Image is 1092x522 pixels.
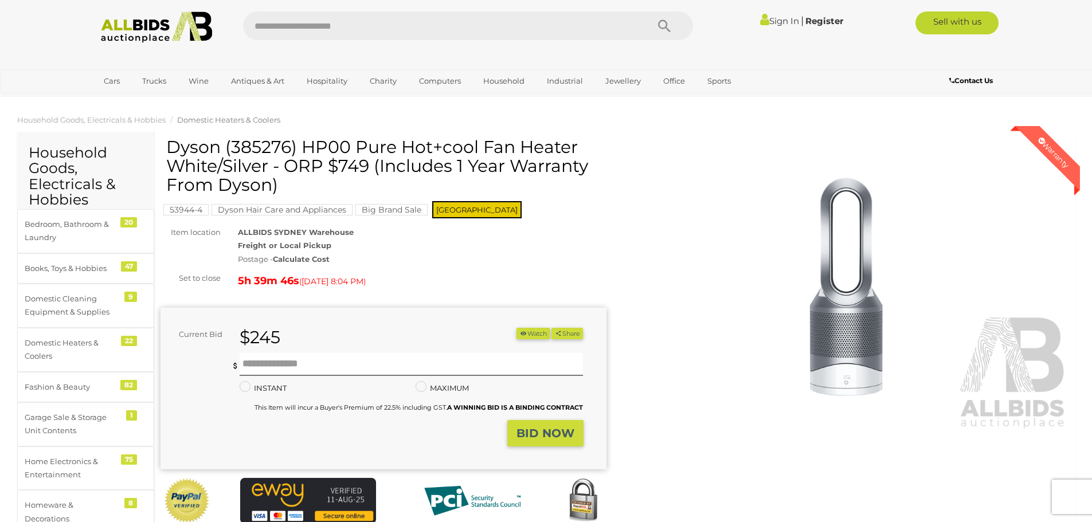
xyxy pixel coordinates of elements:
[238,227,354,237] strong: ALLBIDS SYDNEY Warehouse
[238,253,606,266] div: Postage -
[949,76,993,85] b: Contact Us
[121,454,137,465] div: 75
[96,72,127,91] a: Cars
[25,411,119,438] div: Garage Sale & Storage Unit Contents
[656,72,692,91] a: Office
[96,91,193,109] a: [GEOGRAPHIC_DATA]
[516,426,574,440] strong: BID NOW
[915,11,999,34] a: Sell with us
[801,14,804,27] span: |
[516,328,550,340] li: Watch this item
[224,72,292,91] a: Antiques & Art
[516,328,550,340] button: Watch
[25,292,119,319] div: Domestic Cleaning Equipment & Supplies
[152,272,229,285] div: Set to close
[166,138,604,194] h1: Dyson (385276) HP00 Pure Hot+cool Fan Heater White/Silver - ORP $749 (Includes 1 Year Warranty Fr...
[238,274,299,287] strong: 5h 39m 46s
[507,420,584,447] button: BID NOW
[135,72,174,91] a: Trucks
[120,217,137,227] div: 20
[416,382,469,395] label: MAXIMUM
[212,205,353,214] a: Dyson Hair Care and Appliances
[121,336,137,346] div: 22
[17,115,166,124] a: Household Goods, Electricals & Hobbies
[17,372,154,402] a: Fashion & Beauty 82
[636,11,693,40] button: Search
[25,380,119,394] div: Fashion & Beauty
[355,204,428,215] mark: Big Brand Sale
[121,261,137,272] div: 47
[17,209,154,253] a: Bedroom, Bathroom & Laundry 20
[29,145,143,208] h2: Household Goods, Electricals & Hobbies
[120,380,137,390] div: 82
[25,218,119,245] div: Bedroom, Bathroom & Laundry
[124,498,137,508] div: 8
[181,72,216,91] a: Wine
[302,276,363,286] span: [DATE] 8:04 PM
[238,241,331,250] strong: Freight or Local Pickup
[412,72,468,91] a: Computers
[760,15,799,26] a: Sign In
[163,205,209,214] a: 53944-4
[447,403,583,411] b: A WINNING BID IS A BINDING CONTRACT
[95,11,219,43] img: Allbids.com.au
[255,403,583,411] small: This Item will incur a Buyer's Premium of 22.5% including GST.
[700,72,738,91] a: Sports
[598,72,648,91] a: Jewellery
[161,328,231,341] div: Current Bid
[949,74,996,87] a: Contact Us
[551,328,583,340] button: Share
[177,115,280,124] a: Domestic Heaters & Coolers
[17,328,154,372] a: Domestic Heaters & Coolers 22
[25,455,119,482] div: Home Electronics & Entertainment
[126,410,137,421] div: 1
[25,262,119,275] div: Books, Toys & Hobbies
[240,327,280,348] strong: $245
[17,402,154,446] a: Garage Sale & Storage Unit Contents 1
[17,284,154,328] a: Domestic Cleaning Equipment & Supplies 9
[17,253,154,284] a: Books, Toys & Hobbies 47
[163,204,209,215] mark: 53944-4
[25,336,119,363] div: Domestic Heaters & Coolers
[17,446,154,490] a: Home Electronics & Entertainment 75
[124,292,137,302] div: 9
[805,15,843,26] a: Register
[362,72,404,91] a: Charity
[432,201,522,218] span: [GEOGRAPHIC_DATA]
[476,72,532,91] a: Household
[299,277,366,286] span: ( )
[624,143,1070,430] img: Dyson (385276) HP00 Pure Hot+cool Fan Heater White/Silver - ORP $749 (Includes 1 Year Warranty Fr...
[240,382,287,395] label: INSTANT
[152,226,229,239] div: Item location
[273,254,330,264] strong: Calculate Cost
[1027,126,1080,179] div: Warranty
[299,72,355,91] a: Hospitality
[355,205,428,214] a: Big Brand Sale
[212,204,353,215] mark: Dyson Hair Care and Appliances
[539,72,590,91] a: Industrial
